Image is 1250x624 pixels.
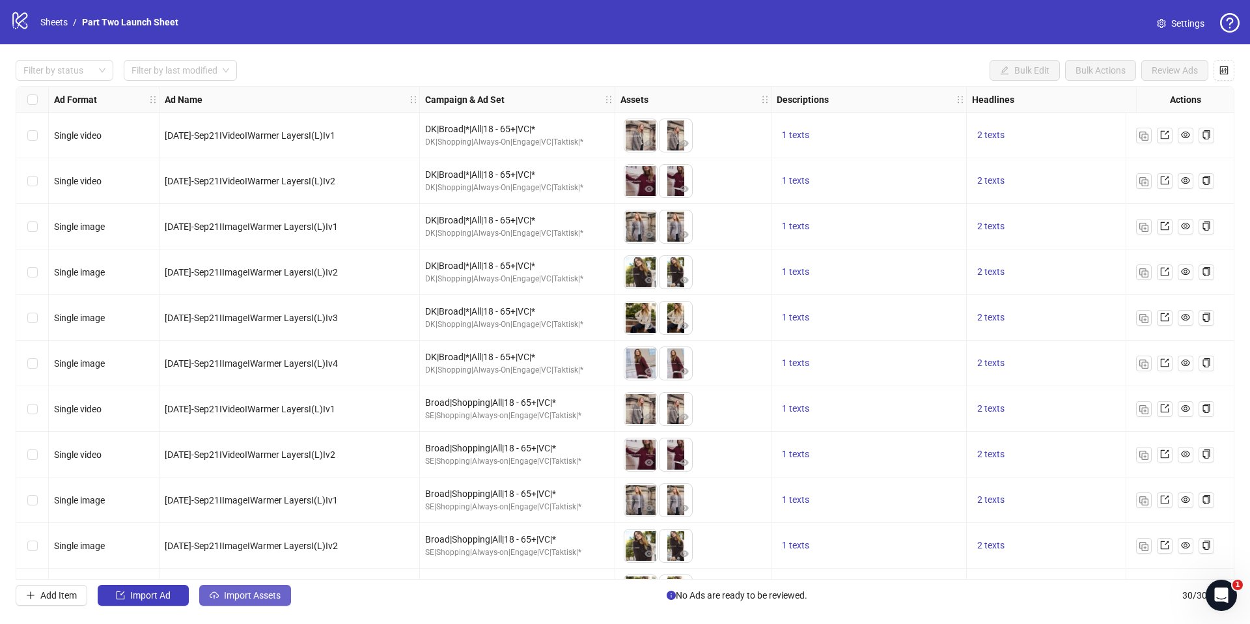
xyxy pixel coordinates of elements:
span: eye [645,458,654,467]
span: Import Ad [130,590,171,601]
span: 1 texts [782,175,809,186]
img: Asset 2 [660,165,692,197]
span: [DATE]-Sep21IVideoIWarmer LayersI(L)Iv1 [165,130,335,141]
span: 2 texts [977,130,1005,140]
span: export [1160,130,1169,139]
button: Preview [676,273,692,289]
img: Asset 1 [624,575,657,608]
span: copy [1202,267,1211,276]
img: Asset 1 [624,165,657,197]
div: Select row 5 [16,295,49,341]
span: eye [645,549,654,558]
span: Single image [54,358,105,369]
span: Single image [54,541,105,551]
span: export [1160,404,1169,413]
span: [DATE]-Sep21IVideoIWarmer LayersI(L)Iv1 [165,404,335,414]
span: 2 texts [977,358,1005,368]
span: holder [965,95,974,104]
img: Duplicate [1139,268,1148,277]
div: Select row 8 [16,432,49,477]
div: Select row 9 [16,477,49,523]
button: Preview [676,455,692,471]
button: Preview [641,136,657,152]
div: Select row 4 [16,249,49,295]
span: Single image [54,495,105,505]
img: Asset 1 [624,347,657,380]
span: eye [680,230,689,239]
button: 1 texts [777,538,814,554]
div: Broad|Shopping|All|18 - 65+|VC|* [425,395,609,410]
span: eye [680,458,689,467]
button: 2 texts [972,447,1010,462]
span: eye [1181,358,1190,367]
strong: Descriptions [777,92,829,107]
img: Asset 1 [624,256,657,289]
span: eye [1181,541,1190,550]
img: Duplicate [1139,132,1148,141]
span: 1 texts [782,449,809,459]
button: Preview [676,319,692,334]
span: 1 texts [782,358,809,368]
button: 1 texts [777,447,814,462]
div: Broad|Shopping|All|18 - 65+|VC|* [425,441,609,455]
button: 1 texts [777,173,814,189]
img: Duplicate [1139,542,1148,551]
button: Duplicate [1136,219,1152,234]
strong: Ad Format [54,92,97,107]
button: 2 texts [972,401,1010,417]
button: 2 texts [972,128,1010,143]
button: 2 texts [972,219,1010,234]
img: Asset 1 [624,210,657,243]
span: eye [1181,404,1190,413]
div: DK|Broad|*|All|18 - 65+|VC|* [425,122,609,136]
span: export [1160,541,1169,550]
img: Asset 2 [660,530,692,562]
span: Single video [54,130,102,141]
div: DK|Broad|*|All|18 - 65+|VC|* [425,259,609,273]
img: Asset 1 [624,484,657,517]
span: Settings [1171,16,1204,31]
button: 2 texts [972,310,1010,326]
span: copy [1202,221,1211,231]
span: holder [409,95,418,104]
button: Preview [641,319,657,334]
img: Asset 1 [624,438,657,471]
button: 1 texts [777,310,814,326]
div: Resize Campaign & Ad Set column [611,87,615,112]
span: eye [1181,176,1190,185]
button: 1 texts [777,356,814,371]
button: Preview [641,501,657,517]
span: eye [1181,313,1190,322]
span: holder [148,95,158,104]
span: export [1160,313,1169,322]
strong: Assets [620,92,648,107]
span: holder [770,95,779,104]
img: Duplicate [1139,314,1148,323]
span: copy [1202,449,1211,459]
button: Duplicate [1136,401,1152,417]
div: Select row 7 [16,386,49,432]
a: Settings [1146,13,1215,34]
span: 2 texts [977,312,1005,322]
img: Asset 2 [660,438,692,471]
div: SE|Shopping|Always-on|Engage|VC|Taktisk|* [425,546,609,559]
strong: Ad Name [165,92,202,107]
img: Asset 2 [660,347,692,380]
img: Asset 2 [660,256,692,289]
img: Asset 2 [660,119,692,152]
div: Resize Assets column [768,87,771,112]
button: Add Item [16,585,87,606]
span: Add Item [40,590,77,601]
span: export [1160,221,1169,231]
button: 1 texts [777,264,814,280]
span: 1 texts [782,494,809,505]
div: Select row 6 [16,341,49,386]
button: Review Ads [1141,60,1208,81]
span: 1 texts [782,221,809,231]
button: Duplicate [1136,447,1152,462]
strong: Campaign & Ad Set [425,92,505,107]
div: DK|Shopping|Always-On|Engage|VC|Taktisk|* [425,364,609,376]
button: Import Assets [199,585,291,606]
button: 2 texts [972,173,1010,189]
span: Single video [54,176,102,186]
